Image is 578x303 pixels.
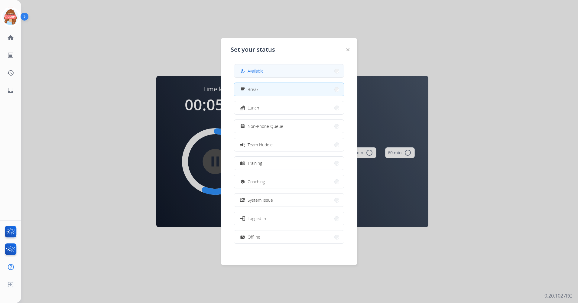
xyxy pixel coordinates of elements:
span: Training [248,160,262,166]
mat-icon: how_to_reg [240,68,245,73]
span: System Issue [248,197,273,203]
span: Logged In [248,215,266,222]
mat-icon: home [7,34,14,41]
button: Logged In [234,212,344,225]
button: Available [234,64,344,77]
mat-icon: free_breakfast [240,87,245,92]
button: Break [234,83,344,96]
span: Lunch [248,105,259,111]
button: Lunch [234,101,344,114]
span: Set your status [231,45,275,54]
span: Non-Phone Queue [248,123,283,129]
span: Offline [248,234,260,240]
mat-icon: inbox [7,87,14,94]
mat-icon: login [239,215,245,221]
mat-icon: phonelink_off [240,197,245,203]
mat-icon: school [240,179,245,184]
button: Team Huddle [234,138,344,151]
span: Team Huddle [248,142,273,148]
button: System Issue [234,194,344,207]
p: 0.20.1027RC [544,292,572,299]
mat-icon: work_off [240,234,245,239]
button: Coaching [234,175,344,188]
span: Available [248,68,264,74]
button: Training [234,157,344,170]
mat-icon: menu_book [240,161,245,166]
span: Break [248,86,258,93]
mat-icon: fastfood [240,105,245,110]
img: close-button [346,48,349,51]
button: Non-Phone Queue [234,120,344,133]
span: Coaching [248,178,265,185]
mat-icon: history [7,69,14,77]
mat-icon: assignment [240,124,245,129]
button: Offline [234,230,344,243]
mat-icon: list_alt [7,52,14,59]
mat-icon: campaign [239,142,245,148]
